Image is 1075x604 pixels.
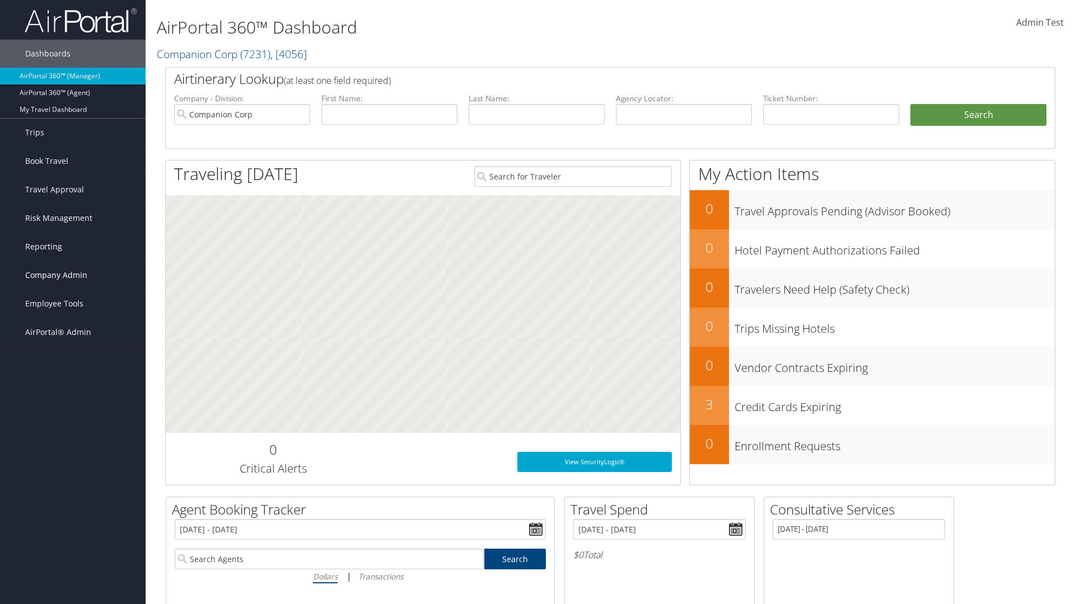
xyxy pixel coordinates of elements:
[484,549,546,569] a: Search
[517,452,672,472] a: View SecurityLogic®
[25,176,84,204] span: Travel Approval
[25,261,87,289] span: Company Admin
[690,395,729,414] h2: 3
[690,238,729,257] h2: 0
[735,433,1055,454] h3: Enrollment Requests
[358,571,403,582] i: Transactions
[25,119,44,147] span: Trips
[174,93,310,104] label: Company - Division:
[172,500,554,519] h2: Agent Booking Tracker
[270,46,307,62] span: , [ 4056 ]
[25,7,137,34] img: airportal-logo.png
[573,549,746,561] h6: Total
[690,356,729,375] h2: 0
[735,315,1055,337] h3: Trips Missing Hotels
[690,229,1055,268] a: 0Hotel Payment Authorizations Failed
[474,166,672,187] input: Search for Traveler
[763,93,899,104] label: Ticket Number:
[174,440,372,459] h2: 0
[735,394,1055,415] h3: Credit Cards Expiring
[690,277,729,296] h2: 0
[174,162,298,186] h1: Traveling [DATE]
[1016,16,1064,29] span: Admin Test
[690,162,1055,186] h1: My Action Items
[735,237,1055,258] h3: Hotel Payment Authorizations Failed
[175,549,484,569] input: Search Agents
[174,461,372,476] h3: Critical Alerts
[770,500,954,519] h2: Consultative Services
[690,308,1055,347] a: 0Trips Missing Hotels
[910,104,1046,126] button: Search
[313,571,338,582] i: Dollars
[690,434,729,453] h2: 0
[571,500,754,519] h2: Travel Spend
[690,386,1055,425] a: 3Credit Cards Expiring
[690,317,729,336] h2: 0
[690,425,1055,464] a: 0Enrollment Requests
[174,69,973,88] h2: Airtinerary Lookup
[157,16,761,39] h1: AirPortal 360™ Dashboard
[690,347,1055,386] a: 0Vendor Contracts Expiring
[25,204,92,232] span: Risk Management
[735,355,1055,376] h3: Vendor Contracts Expiring
[735,276,1055,298] h3: Travelers Need Help (Safety Check)
[469,93,605,104] label: Last Name:
[1016,6,1064,40] a: Admin Test
[284,74,391,87] span: (at least one field required)
[25,233,62,261] span: Reporting
[157,46,307,62] a: Companion Corp
[25,318,91,346] span: AirPortal® Admin
[25,290,83,318] span: Employee Tools
[735,198,1055,219] h3: Travel Approvals Pending (Advisor Booked)
[175,569,546,583] div: |
[690,199,729,218] h2: 0
[240,46,270,62] span: ( 7231 )
[25,147,68,175] span: Book Travel
[616,93,752,104] label: Agency Locator:
[573,549,583,561] span: $0
[25,40,71,68] span: Dashboards
[690,190,1055,229] a: 0Travel Approvals Pending (Advisor Booked)
[321,93,457,104] label: First Name:
[690,268,1055,308] a: 0Travelers Need Help (Safety Check)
